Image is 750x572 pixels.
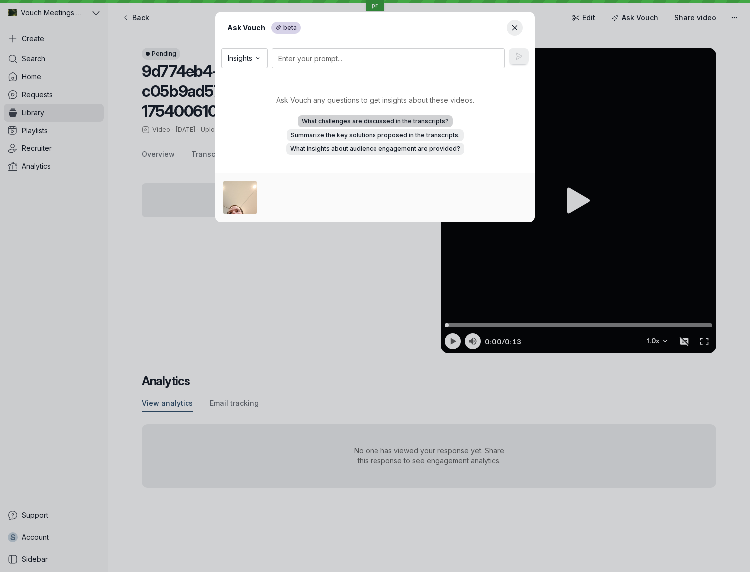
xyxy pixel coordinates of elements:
h1: Ask Vouch [227,22,265,33]
span: What challenges are discussed in the transcripts? [302,116,449,126]
span: What insights about audience engagement are provided? [290,144,460,154]
button: Insights [221,48,268,68]
button: What insights about audience engagement are provided? [286,143,464,155]
button: Send prompt [509,48,529,64]
button: Play video [223,181,257,214]
span: Insights [228,53,252,63]
span: Summarize the key solutions proposed in the transcripts. [291,130,460,140]
button: What challenges are discussed in the transcripts? [298,115,453,127]
span: beta [283,22,297,34]
p: Ask Vouch any questions to get insights about these videos. [227,95,523,105]
button: Close modal [507,20,523,36]
button: Summarize the key solutions proposed in the transcripts. [287,129,464,141]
